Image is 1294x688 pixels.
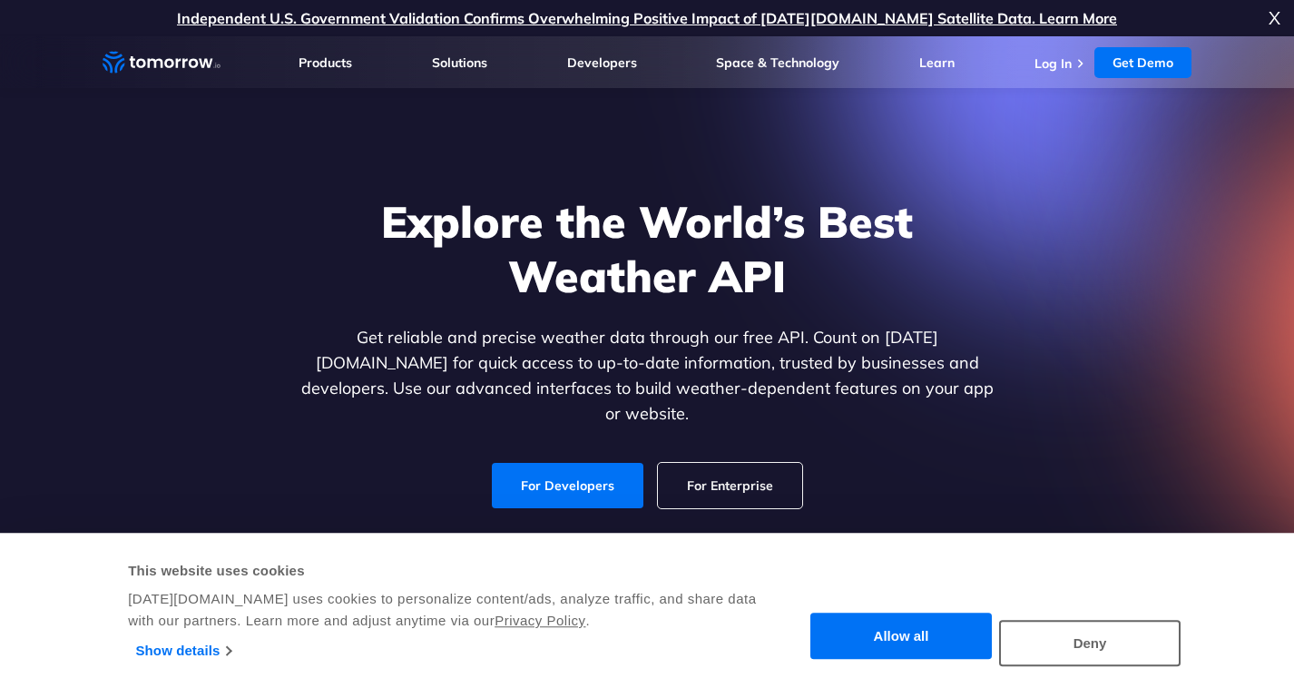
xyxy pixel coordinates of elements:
a: Solutions [432,54,487,71]
a: Home link [103,49,221,76]
button: Allow all [810,614,992,660]
p: Get reliable and precise weather data through our free API. Count on [DATE][DOMAIN_NAME] for quic... [297,325,997,427]
a: Learn [919,54,955,71]
a: Independent U.S. Government Validation Confirms Overwhelming Positive Impact of [DATE][DOMAIN_NAM... [177,9,1117,27]
button: Deny [999,620,1181,666]
a: Show details [136,637,231,664]
a: Log In [1034,55,1072,72]
div: This website uses cookies [128,560,779,582]
h1: Explore the World’s Best Weather API [297,194,997,303]
a: Products [299,54,352,71]
a: Developers [567,54,637,71]
div: [DATE][DOMAIN_NAME] uses cookies to personalize content/ads, analyze traffic, and share data with... [128,588,779,632]
a: Get Demo [1094,47,1191,78]
a: For Enterprise [658,463,802,508]
a: Space & Technology [716,54,839,71]
a: Privacy Policy [495,613,585,628]
a: For Developers [492,463,643,508]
